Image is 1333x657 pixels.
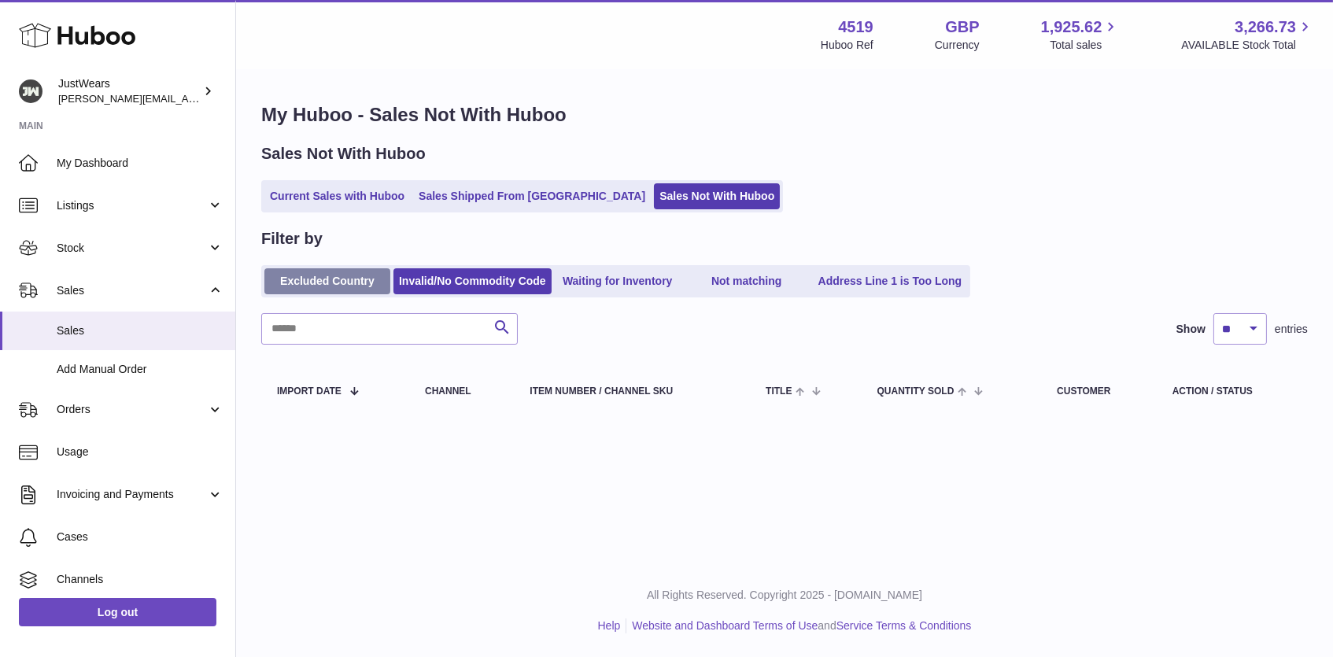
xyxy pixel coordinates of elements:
span: 1,925.62 [1041,17,1102,38]
span: My Dashboard [57,156,223,171]
div: Customer [1057,386,1141,397]
strong: 4519 [838,17,873,38]
span: Add Manual Order [57,362,223,377]
div: Channel [425,386,498,397]
span: Channels [57,572,223,587]
strong: GBP [945,17,979,38]
a: Invalid/No Commodity Code [393,268,552,294]
span: Stock [57,241,207,256]
span: Usage [57,445,223,460]
a: Sales Not With Huboo [654,183,780,209]
a: Address Line 1 is Too Long [813,268,968,294]
div: Action / Status [1172,386,1292,397]
label: Show [1176,322,1206,337]
span: 3,266.73 [1235,17,1296,38]
span: Title [766,386,792,397]
a: Log out [19,598,216,626]
span: Orders [57,402,207,417]
div: JustWears [58,76,200,106]
span: Sales [57,323,223,338]
div: Currency [935,38,980,53]
span: entries [1275,322,1308,337]
span: Listings [57,198,207,213]
li: and [626,618,971,633]
span: Invoicing and Payments [57,487,207,502]
a: 3,266.73 AVAILABLE Stock Total [1181,17,1314,53]
span: [PERSON_NAME][EMAIL_ADDRESS][DOMAIN_NAME] [58,92,316,105]
a: Current Sales with Huboo [264,183,410,209]
a: 1,925.62 Total sales [1041,17,1121,53]
h1: My Huboo - Sales Not With Huboo [261,102,1308,127]
a: Not matching [684,268,810,294]
span: Sales [57,283,207,298]
span: Total sales [1050,38,1120,53]
h2: Filter by [261,228,323,249]
a: Service Terms & Conditions [836,619,972,632]
span: Import date [277,386,342,397]
h2: Sales Not With Huboo [261,143,426,164]
a: Website and Dashboard Terms of Use [632,619,818,632]
p: All Rights Reserved. Copyright 2025 - [DOMAIN_NAME] [249,588,1320,603]
a: Sales Shipped From [GEOGRAPHIC_DATA] [413,183,651,209]
img: josh@just-wears.com [19,79,42,103]
a: Waiting for Inventory [555,268,681,294]
a: Excluded Country [264,268,390,294]
div: Huboo Ref [821,38,873,53]
span: Cases [57,530,223,544]
a: Help [598,619,621,632]
div: Item Number / Channel SKU [530,386,734,397]
span: Quantity Sold [877,386,955,397]
span: AVAILABLE Stock Total [1181,38,1314,53]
